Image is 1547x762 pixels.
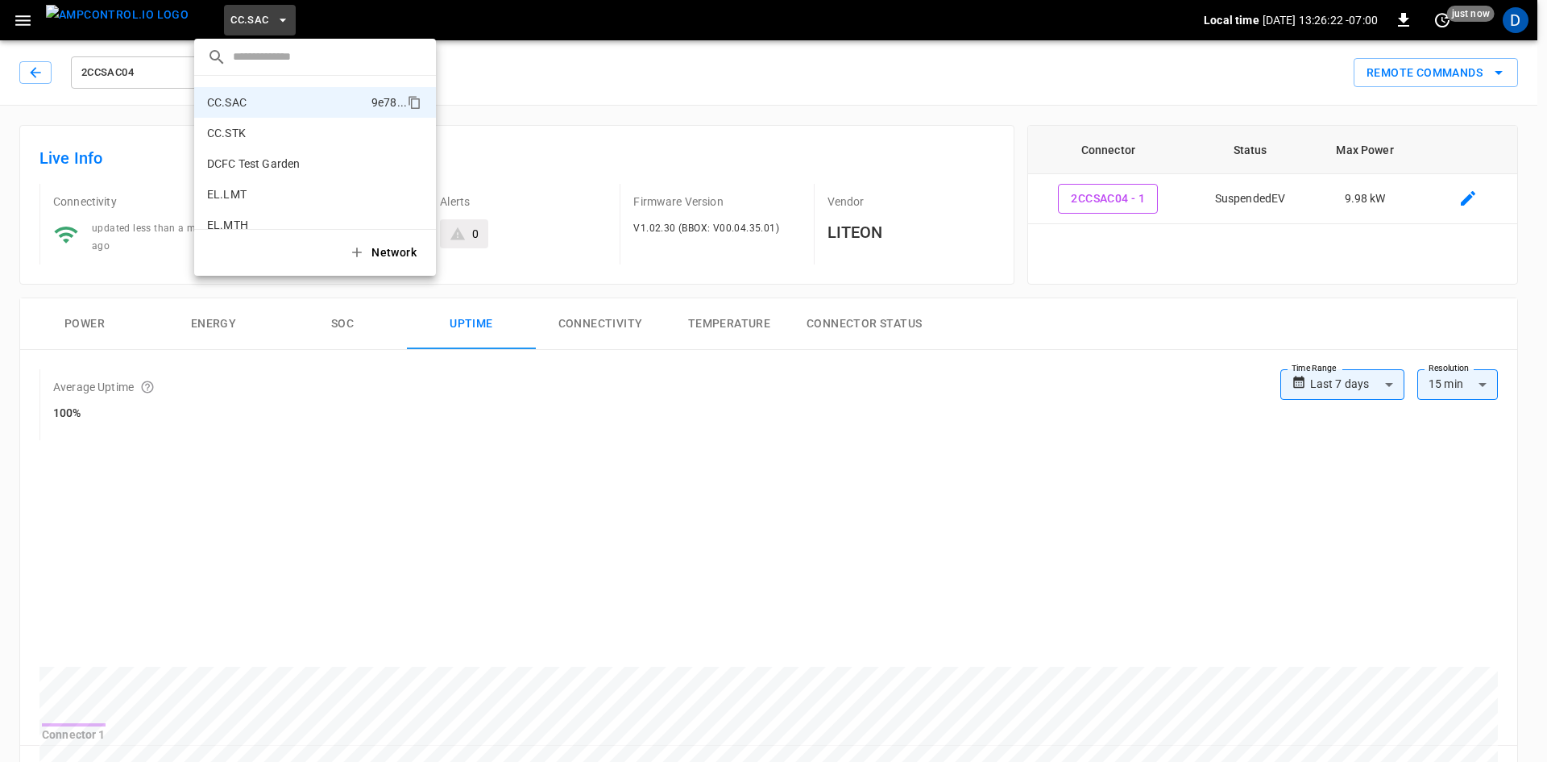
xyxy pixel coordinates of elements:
[207,186,365,202] p: EL.LMT
[207,217,364,233] p: EL.MTH
[207,125,365,141] p: CC.STK
[207,156,364,172] p: DCFC Test Garden
[207,94,365,110] p: CC.SAC
[339,236,429,269] button: Network
[406,93,424,112] div: copy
